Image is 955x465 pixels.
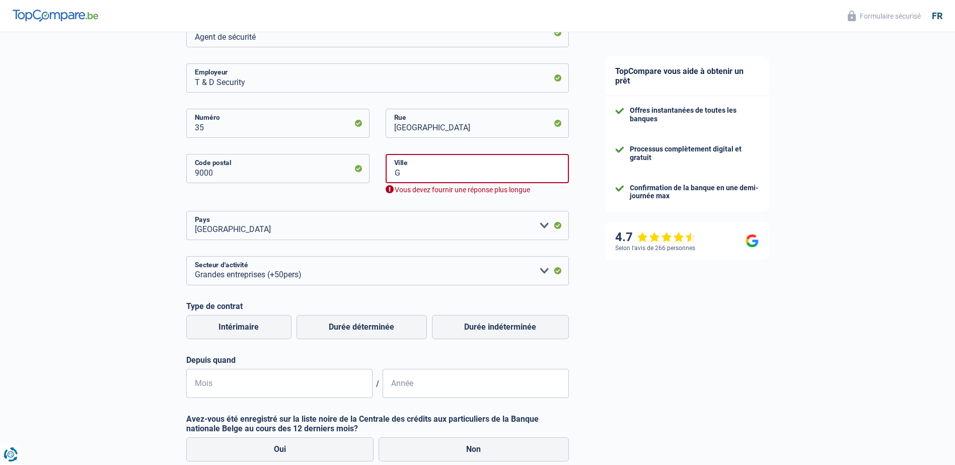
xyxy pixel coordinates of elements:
label: Type de contrat [186,301,569,311]
div: TopCompare vous aide à obtenir un prêt [605,56,769,96]
input: MM [186,369,373,398]
div: 4.7 [615,230,696,245]
div: Vous devez fournir une réponse plus longue [386,185,569,195]
label: Oui [186,437,374,461]
button: Formulaire sécurisé [842,8,927,24]
span: / [373,379,383,389]
input: AAAA [383,369,569,398]
label: Depuis quand [186,355,569,365]
div: fr [932,11,942,22]
label: Intérimaire [186,315,291,339]
img: TopCompare Logo [13,10,98,22]
div: Processus complètement digital et gratuit [630,145,759,162]
div: Offres instantanées de toutes les banques [630,106,759,123]
label: Durée indéterminée [432,315,569,339]
label: Non [379,437,569,461]
div: Selon l’avis de 266 personnes [615,245,695,252]
div: Confirmation de la banque en une demi-journée max [630,184,759,201]
label: Durée déterminée [297,315,427,339]
label: Avez-vous été enregistré sur la liste noire de la Centrale des crédits aux particuliers de la Ban... [186,414,569,433]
